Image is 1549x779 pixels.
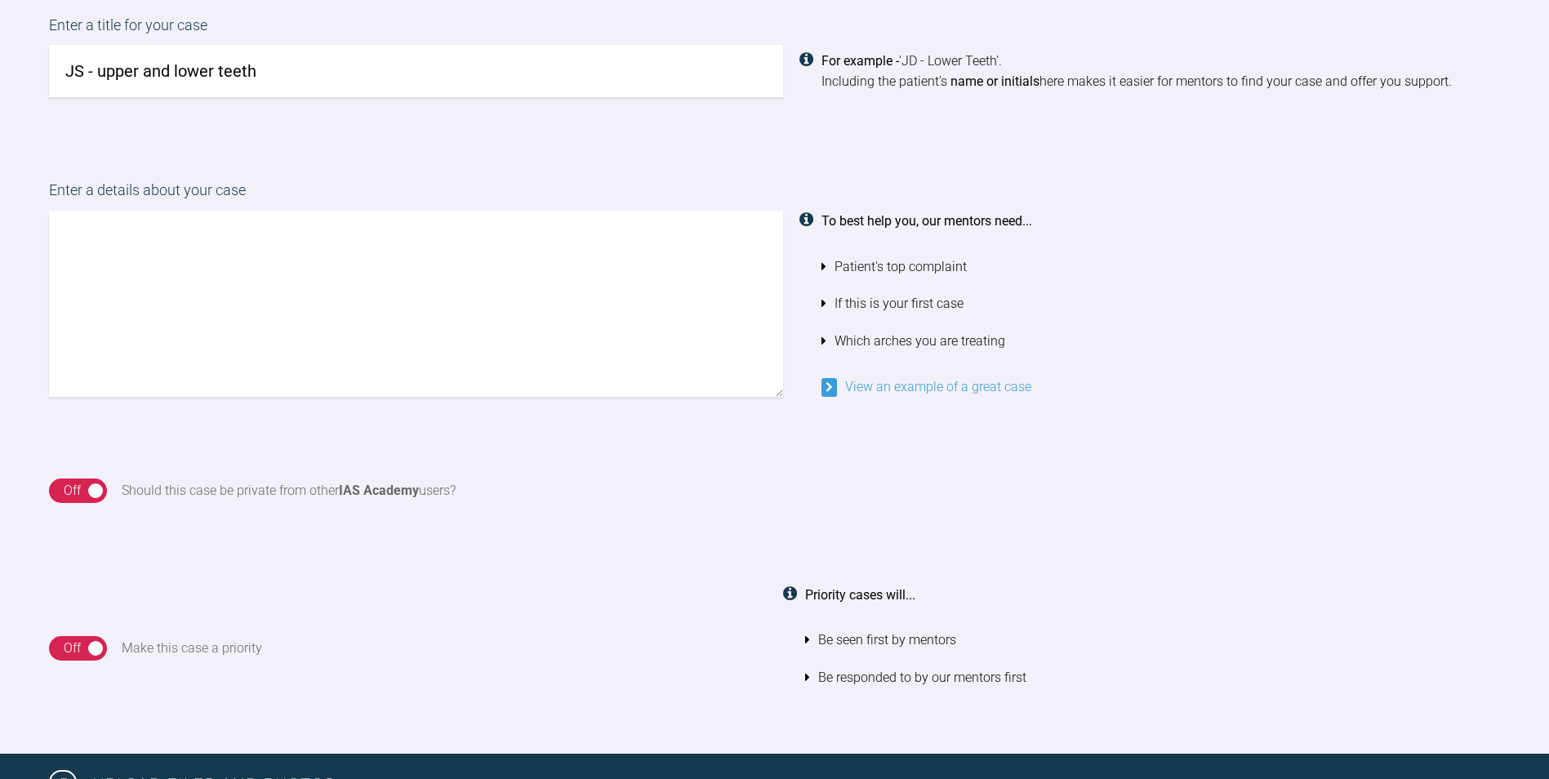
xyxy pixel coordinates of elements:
li: Patient's top complaint [821,248,1501,286]
a: View an example of a great case [821,379,1031,394]
li: Which arches you are treating [821,323,1501,360]
strong: Priority cases will... [805,587,915,603]
div: Off [64,480,81,501]
input: JD - Lower Teeth [49,45,783,97]
li: Be seen first by mentors [805,621,1501,659]
li: Be responded to by our mentors first [805,659,1501,697]
div: 'JD - Lower Teeth'. Including the patient's here makes it easier for mentors to find your case an... [821,51,1501,92]
div: Should this case be private from other users? [122,480,456,501]
label: Enter a details about your case [49,179,1500,211]
label: Enter a title for your case [49,14,1500,46]
div: Off [64,638,81,659]
div: Make this case a priority [122,638,262,659]
strong: To best help you, our mentors need... [821,213,1032,229]
strong: name or initials [950,73,1039,89]
li: If this is your first case [821,285,1501,323]
strong: IAS Academy [339,483,419,498]
strong: For example - [821,53,899,69]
